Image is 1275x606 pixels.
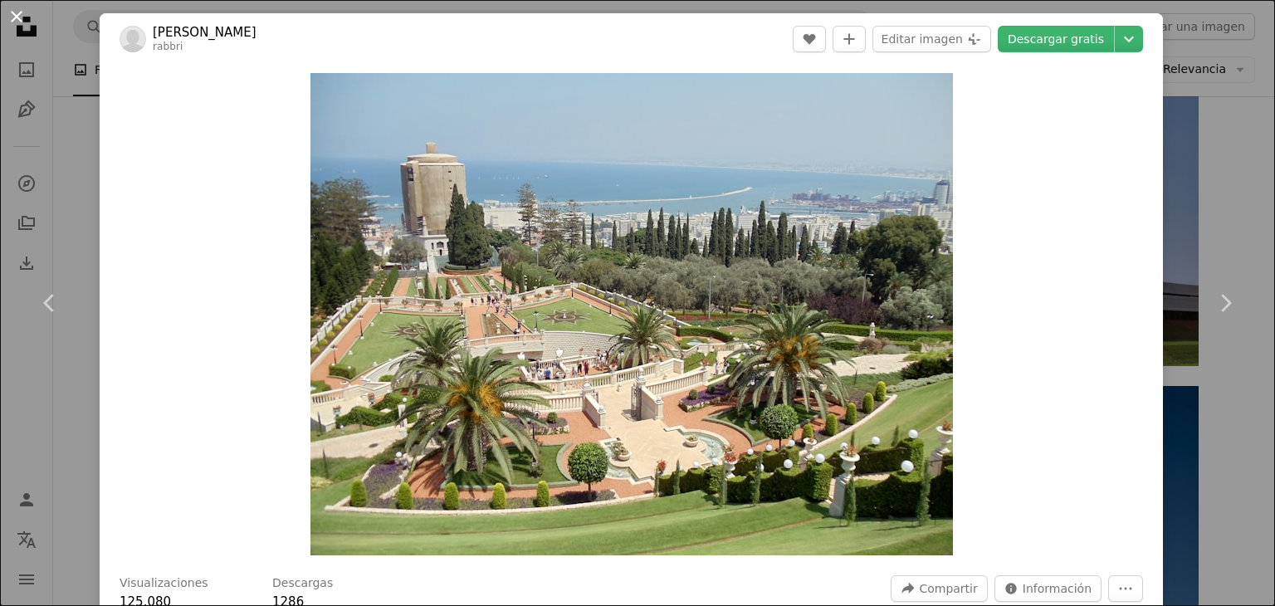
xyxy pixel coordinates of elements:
[919,576,977,601] span: Compartir
[833,26,866,52] button: Añade a la colección
[272,575,333,592] h3: Descargas
[891,575,987,602] button: Compartir esta imagen
[994,575,1102,602] button: Estadísticas sobre esta imagen
[120,575,208,592] h3: Visualizaciones
[1108,575,1143,602] button: Más acciones
[153,24,256,41] a: [PERSON_NAME]
[1115,26,1143,52] button: Elegir el tamaño de descarga
[872,26,991,52] button: Editar imagen
[793,26,826,52] button: Me gusta
[120,26,146,52] img: Ve al perfil de Brian Nelson
[1175,223,1275,383] a: Siguiente
[310,73,953,555] button: Ampliar en esta imagen
[998,26,1114,52] a: Descargar gratis
[310,73,953,555] img: una vista de un parque con palmeras y una torre al fondo
[153,41,183,52] a: rabbri
[1023,576,1092,601] span: Información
